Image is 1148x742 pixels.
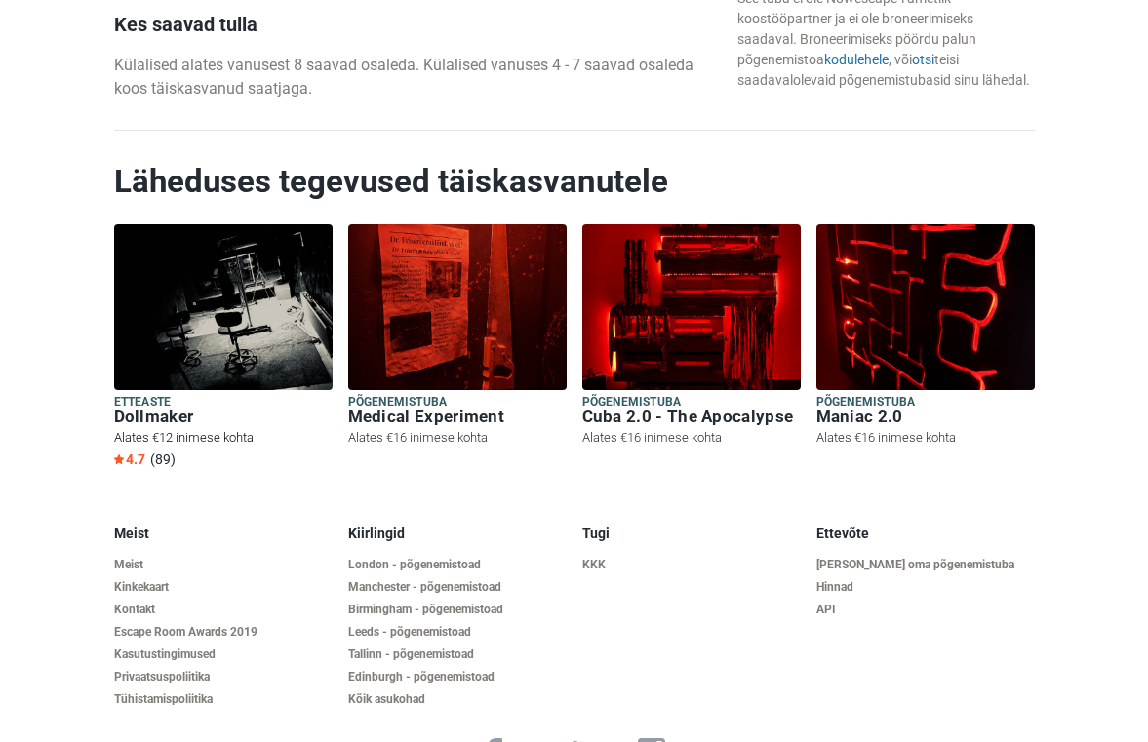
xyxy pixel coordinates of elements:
h5: Ettevõte [816,526,1035,542]
a: Etteaste Dollmaker Alates €12 inimese kohta 4.7 (89) [114,224,333,472]
h6: Medical Experiment [348,407,567,427]
a: Leeds - põgenemistoad [348,625,567,640]
h5: Põgenemistuba [816,394,1035,410]
a: Manchester - põgenemistoad [348,580,567,595]
a: Edinburgh - põgenemistoad [348,670,567,684]
h6: Dollmaker [114,407,333,427]
a: Põgenemistuba Maniac 2.0 Alates €16 inimese kohta [816,224,1035,450]
h5: Põgenemistuba [348,394,567,410]
a: Birmingham - põgenemistoad [348,603,567,617]
a: Tühistamispoliitika [114,692,333,707]
h3: Kes saavad tulla [114,13,723,36]
a: Kasutustingimused [114,647,333,662]
h6: Maniac 2.0 [816,407,1035,427]
a: [PERSON_NAME] oma põgenemistuba [816,558,1035,572]
a: Kinkekaart [114,580,333,595]
a: KKK [582,558,801,572]
span: 4.7 [114,451,145,467]
a: otsi [912,52,934,67]
a: Kõik asukohad [348,692,567,707]
h5: Tugi [582,526,801,542]
p: Külalised alates vanusest 8 saavad osaleda. Külalised vanuses 4 - 7 saavad osaleda koos täiskasva... [114,54,723,100]
p: Alates €16 inimese kohta [816,429,1035,447]
a: Meist [114,558,333,572]
h5: Põgenemistuba [582,394,801,410]
h5: Kiirlingid [348,526,567,542]
p: Alates €16 inimese kohta [582,429,801,447]
a: Põgenemistuba Cuba 2.0 - The Apocalypse Alates €16 inimese kohta [582,224,801,450]
a: Escape Room Awards 2019 [114,625,333,640]
a: Tallinn - põgenemistoad [348,647,567,662]
span: (89) [150,451,176,467]
p: Alates €12 inimese kohta [114,429,333,447]
a: kodulehele [824,52,889,67]
a: Hinnad [816,580,1035,595]
a: API [816,603,1035,617]
a: Kontakt [114,603,333,617]
a: Privaatsuspoliitika [114,670,333,684]
h2: Läheduses tegevused täiskasvanutele [114,162,1035,201]
p: Alates €16 inimese kohta [348,429,567,447]
h6: Cuba 2.0 - The Apocalypse [582,407,801,427]
a: London - põgenemistoad [348,558,567,572]
a: Põgenemistuba Medical Experiment Alates €16 inimese kohta [348,224,567,450]
h5: Etteaste [114,394,333,410]
h5: Meist [114,526,333,542]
